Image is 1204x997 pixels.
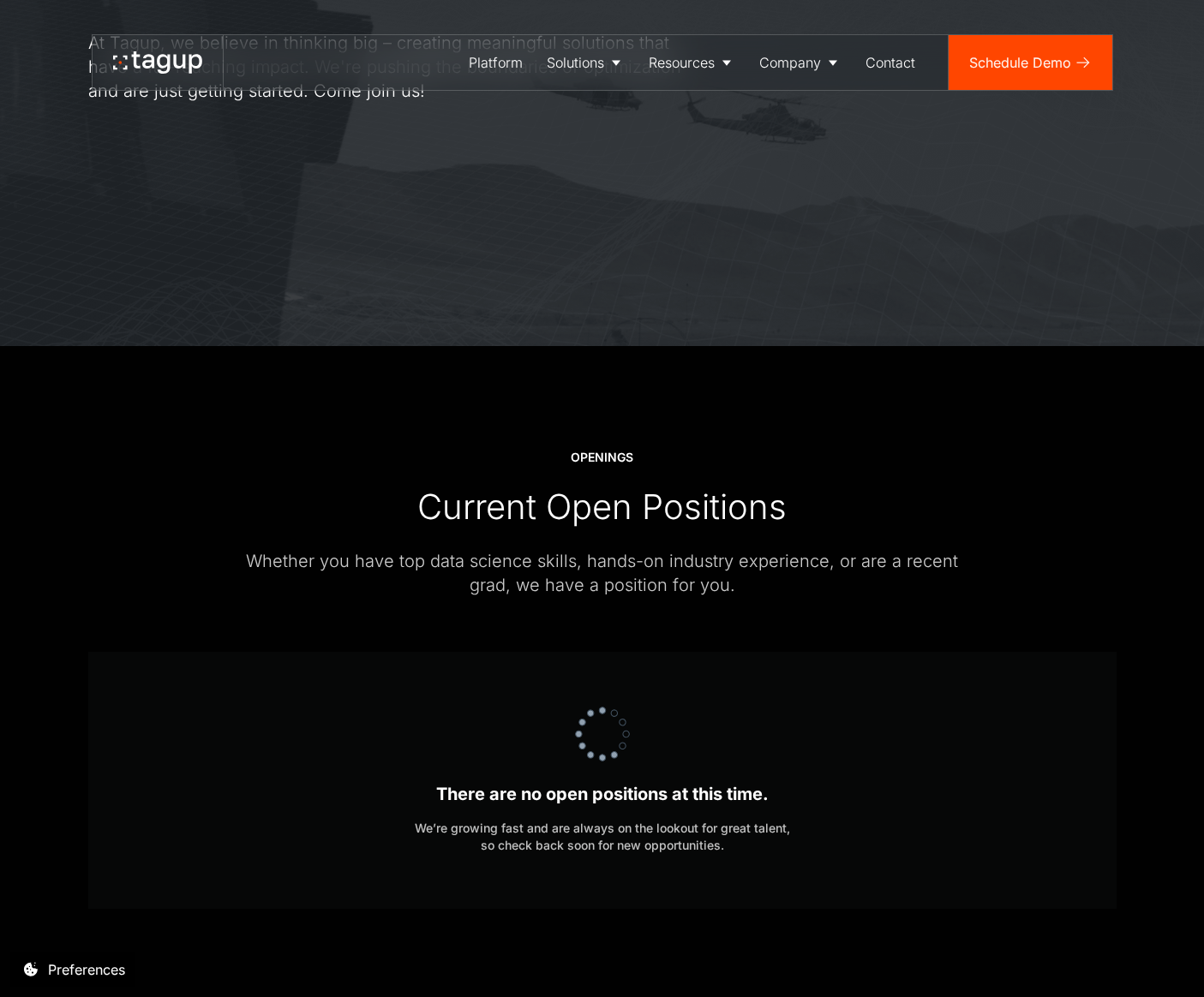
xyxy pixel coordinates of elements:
[759,52,821,73] div: Company
[457,35,535,90] a: Platform
[854,35,927,90] a: Contact
[225,549,979,597] div: Whether you have top data science skills, hands-on industry experience, or are a recent grad, we ...
[547,52,604,73] div: Solutions
[535,35,637,90] a: Solutions
[637,35,747,90] a: Resources
[417,486,787,528] div: Current Open Positions
[415,820,790,853] div: We’re growing fast and are always on the lookout for great talent, so check back soon for new opp...
[649,52,715,73] div: Resources
[866,52,915,73] div: Contact
[436,782,769,806] div: There are no open positions at this time.
[48,959,125,980] div: Preferences
[949,35,1112,90] a: Schedule Demo
[747,35,854,90] a: Company
[571,449,633,466] div: OPENINGS
[469,52,523,73] div: Platform
[969,52,1071,73] div: Schedule Demo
